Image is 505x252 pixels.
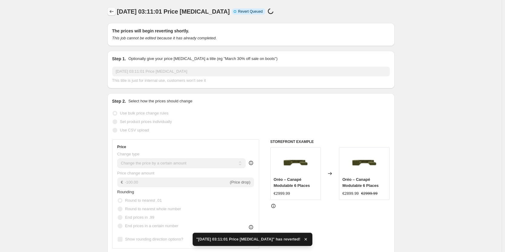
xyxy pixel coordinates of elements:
span: End prices in a certain number [125,224,178,228]
img: sofa-grand-8_80x.jpg [283,151,308,175]
div: €2899.99 [342,191,359,197]
input: 30% off holiday sale [112,67,390,76]
span: € [121,180,123,184]
span: Use CSV upload [120,128,149,132]
span: Price change amount [117,171,155,175]
p: Optionally give your price [MEDICAL_DATA] a title (eg "March 30% off sale on boots") [128,56,277,62]
h2: The prices will begin reverting shortly. [112,28,390,34]
button: Price change jobs [107,7,116,16]
span: End prices in .99 [125,215,155,220]
h2: Step 1. [112,56,126,62]
span: [DATE] 03:11:01 Price [MEDICAL_DATA] [117,8,230,15]
h6: STOREFRONT EXAMPLE [270,139,390,144]
span: Round to nearest .01 [125,198,162,203]
h3: Price [117,144,126,149]
input: -10.00 [125,177,229,187]
span: Set product prices individually [120,119,172,124]
span: Round to nearest whole number [125,207,181,211]
span: "[DATE] 03:11:01 Price [MEDICAL_DATA]" has reverted! [196,236,301,242]
span: Oréo – Canapé Modulable 6 Places [274,177,310,188]
div: €2999.99 [274,191,290,197]
p: Select how the prices should change [128,98,192,104]
span: (Price drop) [230,180,250,184]
h2: Step 2. [112,98,126,104]
span: Change type [117,152,140,156]
img: sofa-grand-8_80x.jpg [352,151,376,175]
span: Use bulk price change rules [120,111,168,115]
div: help [248,160,254,166]
i: This job cannot be edited because it has already completed. [112,36,217,40]
span: Show rounding direction options? [125,237,183,241]
span: Rounding [117,190,134,194]
span: Revert Queued [238,9,262,14]
span: Oréo – Canapé Modulable 6 Places [342,177,379,188]
span: This title is just for internal use, customers won't see it [112,78,206,83]
strike: €2999.99 [361,191,377,197]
